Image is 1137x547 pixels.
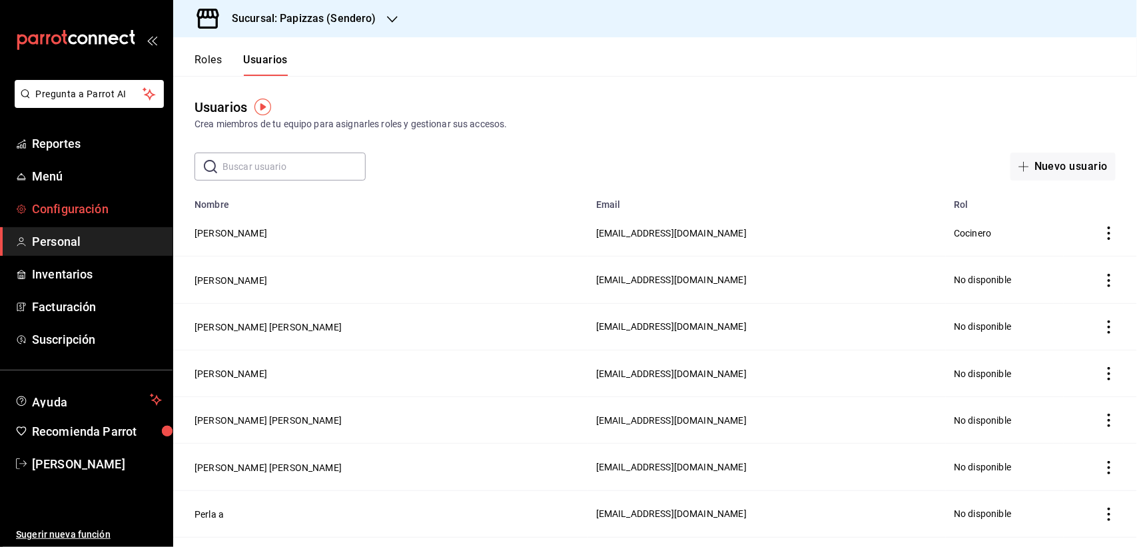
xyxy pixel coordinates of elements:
span: [EMAIL_ADDRESS][DOMAIN_NAME] [596,368,747,379]
span: Configuración [32,200,162,218]
div: Usuarios [194,97,247,117]
button: [PERSON_NAME] [194,367,267,380]
td: No disponible [946,490,1064,537]
button: actions [1102,461,1116,474]
span: [EMAIL_ADDRESS][DOMAIN_NAME] [596,228,747,239]
th: Email [588,191,947,210]
button: Pregunta a Parrot AI [15,80,164,108]
button: [PERSON_NAME] [PERSON_NAME] [194,414,342,427]
span: Suscripción [32,330,162,348]
span: [EMAIL_ADDRESS][DOMAIN_NAME] [596,508,747,519]
span: Menú [32,167,162,185]
button: actions [1102,320,1116,334]
input: Buscar usuario [222,153,366,180]
span: [EMAIL_ADDRESS][DOMAIN_NAME] [596,415,747,426]
h3: Sucursal: Papizzas (Sendero) [221,11,376,27]
th: Nombre [173,191,588,210]
span: Inventarios [32,265,162,283]
span: Recomienda Parrot [32,422,162,440]
span: Sugerir nueva función [16,528,162,542]
button: actions [1102,227,1116,240]
button: Perla a [194,508,224,521]
span: Personal [32,233,162,251]
a: Pregunta a Parrot AI [9,97,164,111]
button: Nuevo usuario [1010,153,1116,181]
td: No disponible [946,397,1064,444]
span: [EMAIL_ADDRESS][DOMAIN_NAME] [596,462,747,472]
button: [PERSON_NAME] [194,274,267,287]
span: Pregunta a Parrot AI [36,87,143,101]
div: navigation tabs [194,53,288,76]
td: No disponible [946,257,1064,303]
button: actions [1102,367,1116,380]
button: actions [1102,508,1116,521]
span: Cocinero [954,228,991,239]
span: Reportes [32,135,162,153]
span: Facturación [32,298,162,316]
button: [PERSON_NAME] [PERSON_NAME] [194,320,342,334]
td: No disponible [946,444,1064,490]
div: Crea miembros de tu equipo para asignarles roles y gestionar sus accesos. [194,117,1116,131]
span: [EMAIL_ADDRESS][DOMAIN_NAME] [596,274,747,285]
button: Roles [194,53,222,76]
span: [PERSON_NAME] [32,455,162,473]
button: [PERSON_NAME] [194,227,267,240]
button: Usuarios [243,53,288,76]
img: Tooltip marker [254,99,271,115]
button: actions [1102,414,1116,427]
button: [PERSON_NAME] [PERSON_NAME] [194,461,342,474]
th: Rol [946,191,1064,210]
button: open_drawer_menu [147,35,157,45]
td: No disponible [946,303,1064,350]
span: Ayuda [32,392,145,408]
td: No disponible [946,350,1064,396]
span: [EMAIL_ADDRESS][DOMAIN_NAME] [596,321,747,332]
button: actions [1102,274,1116,287]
